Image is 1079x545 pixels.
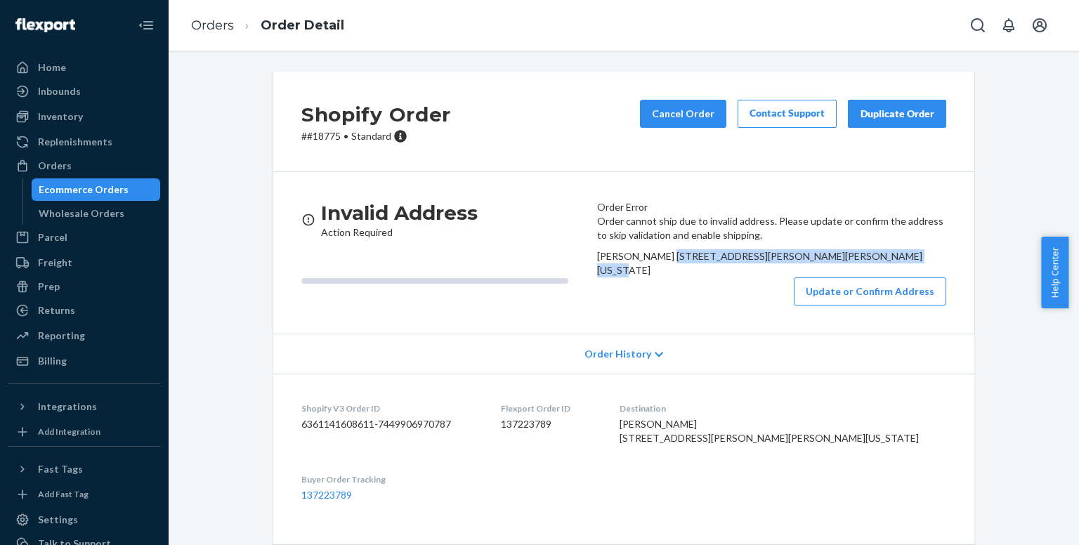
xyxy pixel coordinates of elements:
[597,250,922,276] span: [PERSON_NAME] [STREET_ADDRESS][PERSON_NAME][PERSON_NAME][US_STATE]
[321,200,478,225] h3: Invalid Address
[38,84,81,98] div: Inbounds
[301,402,478,414] dt: Shopify V3 Order ID
[38,230,67,244] div: Parcel
[738,100,837,128] a: Contact Support
[38,426,100,438] div: Add Integration
[38,110,83,124] div: Inventory
[8,395,160,418] button: Integrations
[301,129,451,143] p: # #18775
[8,155,160,177] a: Orders
[301,100,451,129] h2: Shopify Order
[8,299,160,322] a: Returns
[995,11,1023,39] button: Open notifications
[501,402,598,414] dt: Flexport Order ID
[301,489,352,501] a: 137223789
[38,60,66,74] div: Home
[1041,237,1068,308] button: Help Center
[38,513,78,527] div: Settings
[8,251,160,274] a: Freight
[32,178,161,201] a: Ecommerce Orders
[8,423,160,440] a: Add Integration
[8,350,160,372] a: Billing
[191,18,234,33] a: Orders
[8,131,160,153] a: Replenishments
[132,11,160,39] button: Close Navigation
[501,417,598,431] dd: 137223789
[38,462,83,476] div: Fast Tags
[8,105,160,128] a: Inventory
[794,277,946,306] button: Update or Confirm Address
[584,347,651,361] span: Order History
[32,202,161,225] a: Wholesale Orders
[8,458,160,480] button: Fast Tags
[8,508,160,531] a: Settings
[180,5,355,46] ol: breadcrumbs
[8,324,160,347] a: Reporting
[321,200,478,239] div: Action Required
[860,107,934,121] div: Duplicate Order
[261,18,344,33] a: Order Detail
[39,183,129,197] div: Ecommerce Orders
[344,130,348,142] span: •
[38,354,67,368] div: Billing
[39,206,124,221] div: Wholesale Orders
[8,275,160,298] a: Prep
[8,80,160,103] a: Inbounds
[620,402,946,414] dt: Destination
[38,280,60,294] div: Prep
[597,214,946,242] p: Order cannot ship due to invalid address. Please update or confirm the address to skip validation...
[15,18,75,32] img: Flexport logo
[38,329,85,343] div: Reporting
[301,473,478,485] dt: Buyer Order Tracking
[640,100,726,128] button: Cancel Order
[8,56,160,79] a: Home
[1026,11,1054,39] button: Open account menu
[351,130,391,142] span: Standard
[8,226,160,249] a: Parcel
[38,256,72,270] div: Freight
[620,418,919,444] span: [PERSON_NAME] [STREET_ADDRESS][PERSON_NAME][PERSON_NAME][US_STATE]
[38,303,75,317] div: Returns
[38,159,72,173] div: Orders
[8,486,160,503] a: Add Fast Tag
[38,135,112,149] div: Replenishments
[301,417,478,431] dd: 6361141608611-7449906970787
[964,11,992,39] button: Open Search Box
[38,488,89,500] div: Add Fast Tag
[848,100,946,128] button: Duplicate Order
[597,200,946,214] header: Order Error
[38,400,97,414] div: Integrations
